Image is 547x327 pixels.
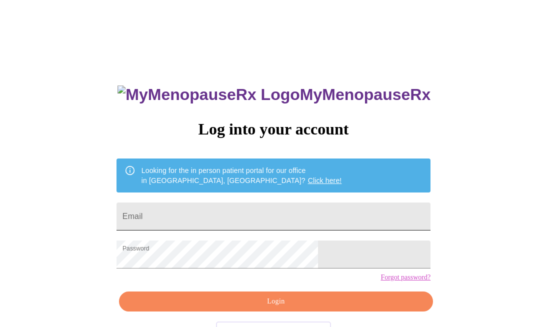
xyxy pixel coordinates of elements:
[117,85,430,104] h3: MyMenopauseRx
[116,120,430,138] h3: Log into your account
[117,85,299,104] img: MyMenopauseRx Logo
[380,273,430,281] a: Forgot password?
[119,291,433,312] button: Login
[130,295,421,308] span: Login
[308,176,342,184] a: Click here!
[141,161,342,189] div: Looking for the in person patient portal for our office in [GEOGRAPHIC_DATA], [GEOGRAPHIC_DATA]?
